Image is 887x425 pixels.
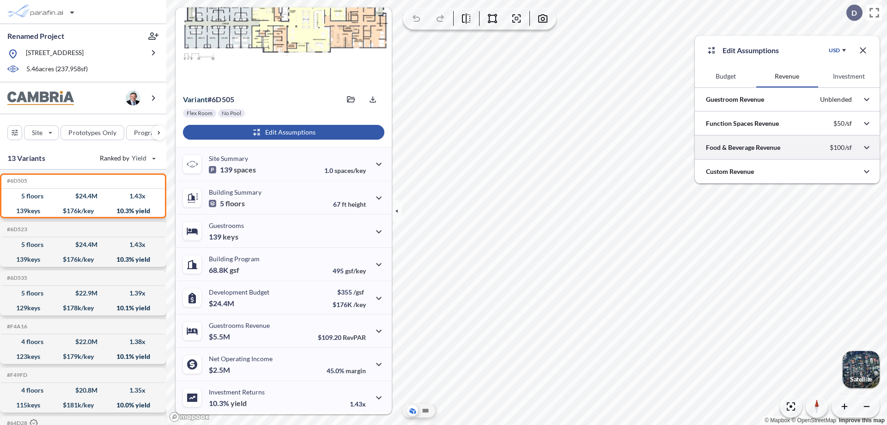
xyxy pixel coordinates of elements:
p: Edit Assumptions [723,45,779,56]
p: Unblended [820,95,852,104]
a: Mapbox [765,417,790,424]
p: $176K [333,301,366,308]
span: /gsf [353,288,364,296]
p: Custom Revenue [706,167,754,176]
a: OpenStreetMap [791,417,836,424]
p: Guestrooms [209,222,244,229]
button: Aerial View [407,405,418,416]
p: 67 [333,200,366,208]
span: RevPAR [343,333,366,341]
span: yield [231,399,247,408]
p: 495 [333,267,366,275]
span: ft [342,200,346,208]
div: USD [829,47,840,54]
img: user logo [126,91,140,105]
span: floors [225,199,245,208]
p: Building Summary [209,188,261,196]
button: Site Plan [420,405,431,416]
a: Improve this map [839,417,885,424]
p: 1.43x [350,400,366,408]
p: Function Spaces Revenue [706,119,779,128]
p: $24.4M [209,299,236,308]
p: Development Budget [209,288,269,296]
p: 10.3% [209,399,247,408]
p: 139 [209,165,256,174]
p: No Pool [222,110,241,117]
span: height [348,200,366,208]
p: Site [32,128,43,137]
p: Net Operating Income [209,355,273,363]
button: Edit Assumptions [183,125,384,140]
h5: Click to copy the code [5,275,27,281]
button: Prototypes Only [61,125,124,140]
span: gsf [230,265,239,275]
span: spaces [234,165,256,174]
p: Program [134,128,160,137]
p: [STREET_ADDRESS] [26,48,84,60]
p: D [851,9,857,17]
button: Ranked by Yield [92,151,162,166]
img: Switcher Image [843,351,880,388]
h5: Click to copy the code [5,226,27,233]
p: # 6d505 [183,95,234,104]
p: Guestrooms Revenue [209,321,270,329]
button: Budget [695,65,756,87]
p: Prototypes Only [68,128,116,137]
p: $2.5M [209,365,231,375]
p: 139 [209,232,238,241]
p: 5.46 acres ( 237,958 sf) [26,64,88,74]
h5: Click to copy the code [5,372,27,378]
p: $5.5M [209,332,231,341]
p: 68.8K [209,265,239,275]
span: Variant [183,95,207,104]
button: Site [24,125,59,140]
span: margin [346,367,366,375]
span: Yield [132,154,147,163]
p: Investment Returns [209,388,265,396]
h5: Click to copy the code [5,178,27,184]
p: $109.20 [318,333,366,341]
span: spaces/key [334,166,366,174]
span: gsf/key [345,267,366,275]
span: /key [353,301,366,308]
button: Revenue [756,65,818,87]
p: Renamed Project [7,31,64,41]
h5: Click to copy the code [5,323,27,330]
p: 5 [209,199,245,208]
button: Switcher ImageSatellite [843,351,880,388]
p: Building Program [209,255,260,263]
p: Satellite [850,376,872,383]
p: 13 Variants [7,153,45,164]
button: Program [126,125,176,140]
p: Guestroom Revenue [706,95,764,104]
p: $355 [333,288,366,296]
p: 1.0 [324,166,366,174]
button: Investment [818,65,880,87]
span: keys [223,232,238,241]
p: Flex Room [187,110,213,117]
p: Site Summary [209,154,248,162]
p: $50/sf [833,119,852,128]
img: BrandImage [7,91,74,105]
p: 45.0% [327,367,366,375]
a: Mapbox homepage [169,412,210,422]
